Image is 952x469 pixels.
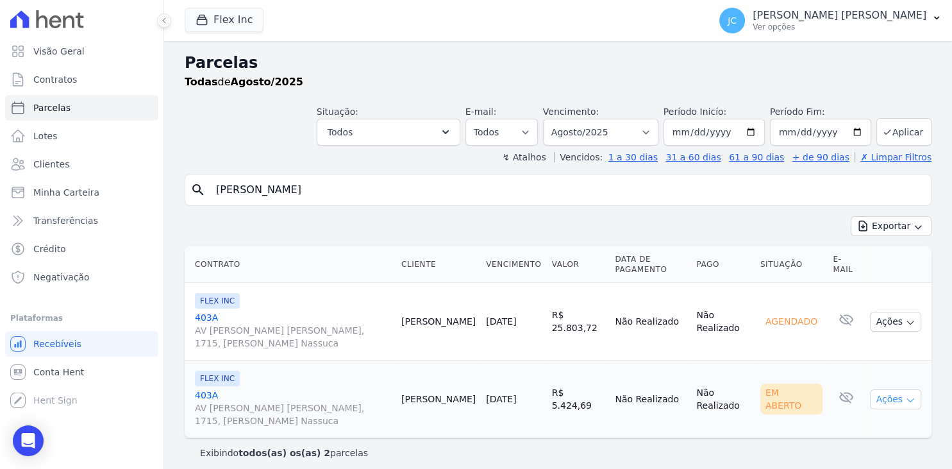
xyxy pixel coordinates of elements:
span: Visão Geral [33,45,85,58]
button: Flex Inc [185,8,263,32]
span: Recebíveis [33,337,81,350]
p: [PERSON_NAME] [PERSON_NAME] [753,9,926,22]
button: JC [PERSON_NAME] [PERSON_NAME] Ver opções [709,3,952,38]
p: de [185,74,303,90]
span: Negativação [33,271,90,284]
p: Exibindo parcelas [200,447,368,459]
span: Parcelas [33,101,71,114]
span: AV [PERSON_NAME] [PERSON_NAME], 1715, [PERSON_NAME] Nassuca [195,402,391,427]
td: R$ 25.803,72 [547,283,610,361]
a: [DATE] [486,394,516,404]
th: Valor [547,246,610,283]
td: Não Realizado [691,283,755,361]
a: + de 90 dias [792,152,849,162]
label: Período Fim: [770,105,871,119]
button: Ações [870,389,921,409]
a: 61 a 90 dias [729,152,784,162]
p: Ver opções [753,22,926,32]
span: FLEX INC [195,371,240,386]
a: Transferências [5,208,158,234]
a: 31 a 60 dias [665,152,721,162]
a: Visão Geral [5,38,158,64]
a: Lotes [5,123,158,149]
td: [PERSON_NAME] [396,361,481,438]
button: Aplicar [876,118,931,146]
span: Transferências [33,214,98,227]
div: Agendado [760,312,823,330]
a: Negativação [5,264,158,290]
a: 1 a 30 dias [608,152,658,162]
a: Crédito [5,236,158,262]
strong: Agosto/2025 [231,76,303,88]
a: 403AAV [PERSON_NAME] [PERSON_NAME], 1715, [PERSON_NAME] Nassuca [195,389,391,427]
span: Contratos [33,73,77,86]
button: Exportar [851,216,931,236]
th: Situação [755,246,828,283]
a: Recebíveis [5,331,158,357]
a: Clientes [5,151,158,177]
a: Conta Hent [5,359,158,385]
a: Contratos [5,67,158,92]
span: AV [PERSON_NAME] [PERSON_NAME], 1715, [PERSON_NAME] Nassuca [195,324,391,350]
th: Data de Pagamento [610,246,691,283]
input: Buscar por nome do lote ou do cliente [208,177,926,203]
th: Vencimento [481,246,546,283]
a: Parcelas [5,95,158,121]
i: search [190,182,206,198]
span: Todos [328,124,353,140]
td: R$ 5.424,69 [547,361,610,438]
span: Clientes [33,158,69,171]
span: Conta Hent [33,366,84,379]
th: E-mail [828,246,865,283]
span: JC [728,16,737,25]
label: Situação: [317,107,358,117]
label: Vencidos: [554,152,603,162]
span: Lotes [33,130,58,142]
th: Pago [691,246,755,283]
b: todos(as) os(as) 2 [238,448,330,458]
span: Crédito [33,243,66,255]
button: Ações [870,312,921,332]
a: Minha Carteira [5,180,158,205]
a: ✗ Limpar Filtros [855,152,931,162]
label: Vencimento: [543,107,599,117]
a: 403AAV [PERSON_NAME] [PERSON_NAME], 1715, [PERSON_NAME] Nassuca [195,311,391,350]
td: [PERSON_NAME] [396,283,481,361]
label: E-mail: [465,107,497,117]
td: Não Realizado [691,361,755,438]
label: ↯ Atalhos [502,152,546,162]
span: FLEX INC [195,293,240,309]
h2: Parcelas [185,51,931,74]
td: Não Realizado [610,361,691,438]
td: Não Realizado [610,283,691,361]
div: Open Intercom Messenger [13,425,44,456]
button: Todos [317,119,460,146]
span: Minha Carteira [33,186,99,199]
label: Período Inicío: [664,107,726,117]
th: Cliente [396,246,481,283]
div: Em Aberto [760,384,823,414]
strong: Todas [185,76,218,88]
th: Contrato [185,246,396,283]
div: Plataformas [10,311,153,326]
a: [DATE] [486,316,516,327]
